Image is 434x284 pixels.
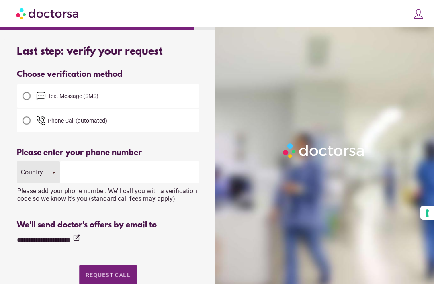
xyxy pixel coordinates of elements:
img: Logo-Doctorsa-trans-White-partial-flat.png [280,141,367,160]
div: Country [21,168,44,176]
img: icons8-customer-100.png [413,8,424,20]
button: Your consent preferences for tracking technologies [420,206,434,220]
i: edit_square [72,234,80,242]
img: phone [36,116,46,125]
div: Last step: verify your request [17,46,199,58]
span: Text Message (SMS) [48,93,98,99]
div: Choose verification method [17,70,199,79]
span: Phone Call (automated) [48,117,107,124]
div: Please add your phone number. We'll call you with a verification code so we know it's you (standa... [17,183,199,202]
img: Doctorsa.com [16,4,80,22]
img: email [36,91,46,101]
div: We'll send doctor's offers by email to [17,221,199,230]
span: Request Call [86,272,131,278]
div: Please enter your phone number [17,148,199,157]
